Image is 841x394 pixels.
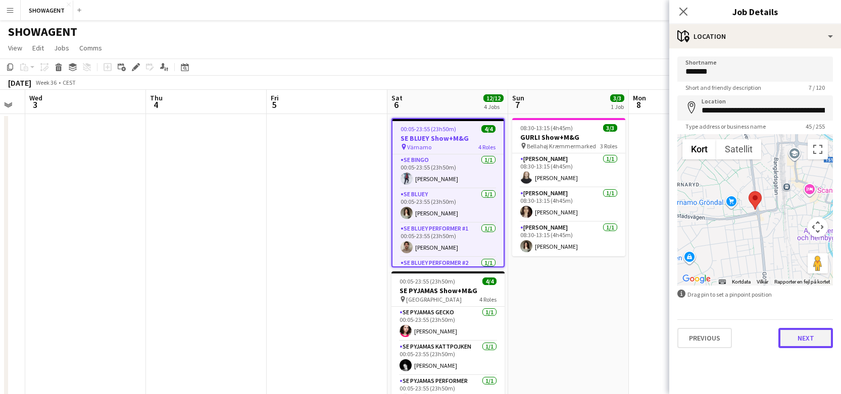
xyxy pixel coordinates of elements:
[8,43,22,52] span: View
[149,99,163,110] span: 4
[54,43,69,52] span: Jobs
[479,296,497,303] span: 4 Roles
[732,278,751,286] button: Kortdata
[808,139,828,159] button: Slå fuld skærm til/fra
[682,139,716,159] button: Vis vejkort
[32,43,44,52] span: Edit
[603,124,617,132] span: 3/3
[269,99,279,110] span: 5
[719,278,726,286] button: Tastaturgenveje
[391,307,505,341] app-card-role: SE PYJAMAS GECKO1/100:05-23:55 (23h50m)[PERSON_NAME]
[150,93,163,102] span: Thu
[391,286,505,295] h3: SE PYJAMAS Show+M&G
[600,142,617,150] span: 3 Roles
[677,123,774,130] span: Type address or business name
[527,142,596,150] span: Bellahøj Kræmmermarked
[716,139,761,159] button: Vis satellitbilleder
[778,328,833,348] button: Next
[391,118,505,267] app-job-card: 00:05-23:55 (23h50m)4/4SE BLUEY Show+M&G Värnamo4 RolesSE BINGO1/100:05-23:55 (23h50m)[PERSON_NAM...
[512,222,625,256] app-card-role: [PERSON_NAME]1/108:30-13:15 (4h45m)[PERSON_NAME]
[29,93,42,102] span: Wed
[392,134,504,143] h3: SE BLUEY Show+M&G
[50,41,73,54] a: Jobs
[401,125,456,133] span: 00:05-23:55 (23h50m)
[28,41,48,54] a: Edit
[798,123,833,130] span: 45 / 255
[406,296,462,303] span: [GEOGRAPHIC_DATA]
[808,217,828,237] button: Styringselement til kortkamera
[511,99,524,110] span: 7
[512,188,625,222] app-card-role: [PERSON_NAME]1/108:30-13:15 (4h45m)[PERSON_NAME]
[512,93,524,102] span: Sun
[677,84,769,91] span: Short and friendly description
[677,290,833,299] div: Drag pin to set a pinpoint position
[631,99,646,110] span: 8
[4,41,26,54] a: View
[808,253,828,273] button: Træk Pegman hen på kortet for at åbne Street View
[481,125,496,133] span: 4/4
[392,223,504,257] app-card-role: SE BLUEY Performer #11/100:05-23:55 (23h50m)[PERSON_NAME]
[483,94,504,102] span: 12/12
[520,124,573,132] span: 08:30-13:15 (4h45m)
[21,1,73,20] button: SHOWAGENT
[63,79,76,86] div: CEST
[677,328,732,348] button: Previous
[484,103,503,110] div: 4 Jobs
[75,41,106,54] a: Comms
[611,103,624,110] div: 1 Job
[774,279,830,285] a: Rapporter en fejl på kortet
[610,94,624,102] span: 3/3
[392,257,504,292] app-card-role: SE BLUEY Performer #21/100:05-23:55 (23h50m)
[407,143,431,151] span: Värnamo
[482,277,497,285] span: 4/4
[392,189,504,223] app-card-role: SE BLUEY1/100:05-23:55 (23h50m)[PERSON_NAME]
[633,93,646,102] span: Mon
[28,99,42,110] span: 3
[392,154,504,189] app-card-role: SE BINGO1/100:05-23:55 (23h50m)[PERSON_NAME]
[8,78,31,88] div: [DATE]
[512,133,625,142] h3: GURLI Show+M&G
[33,79,59,86] span: Week 36
[680,272,713,286] img: Google
[680,272,713,286] a: Åbn dette området i Google Maps (åbner i et nyt vindue)
[669,5,841,18] h3: Job Details
[391,93,403,102] span: Sat
[390,99,403,110] span: 6
[478,143,496,151] span: 4 Roles
[757,279,768,285] a: Vilkår (åbnes i en ny fane)
[400,277,455,285] span: 00:05-23:55 (23h50m)
[271,93,279,102] span: Fri
[79,43,102,52] span: Comms
[512,118,625,256] app-job-card: 08:30-13:15 (4h45m)3/3GURLI Show+M&G Bellahøj Kræmmermarked3 Roles[PERSON_NAME]1/108:30-13:15 (4h...
[669,24,841,48] div: Location
[391,341,505,375] app-card-role: SE PYJAMAS KATTPOJKEN1/100:05-23:55 (23h50m)[PERSON_NAME]
[801,84,833,91] span: 7 / 120
[512,153,625,188] app-card-role: [PERSON_NAME]1/108:30-13:15 (4h45m)[PERSON_NAME]
[8,24,77,39] h1: SHOWAGENT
